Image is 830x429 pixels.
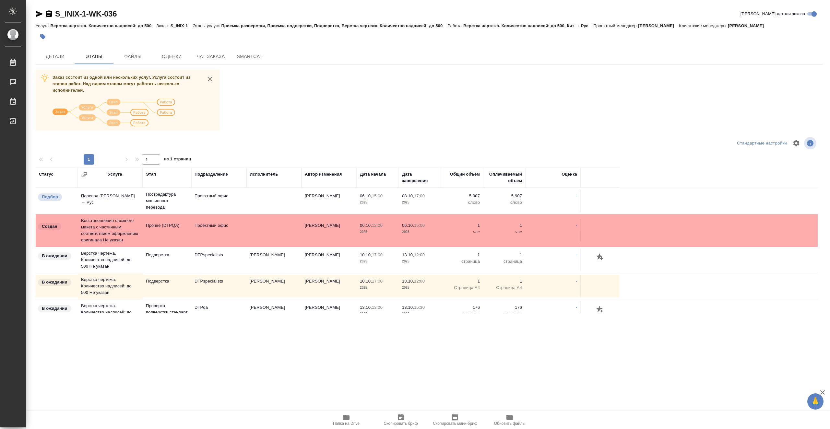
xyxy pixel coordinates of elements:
p: 2025 [360,199,396,206]
td: [PERSON_NAME] [246,249,302,271]
span: Настроить таблицу [788,135,804,151]
button: Сгруппировать [81,171,88,178]
span: Чат заказа [195,52,226,61]
p: 06.10, [402,223,414,228]
p: страница [444,311,480,317]
span: SmartCat [234,52,265,61]
p: 2025 [360,311,396,317]
p: 15:00 [372,193,383,198]
td: DTPspecialists [191,275,246,297]
span: Оценки [156,52,187,61]
td: Восстановление сложного макета с частичным соответствием оформлению оригинала Не указан [78,214,143,247]
p: 1 [444,278,480,284]
td: [PERSON_NAME] [302,275,357,297]
p: 10.10, [360,279,372,284]
td: [PERSON_NAME] [246,301,302,324]
p: Проверка подверстки стандарт (DTPqa) [146,303,188,322]
p: страница [486,258,522,265]
span: 🙏 [810,395,821,408]
p: 15:00 [414,223,425,228]
button: Скопировать ссылку [45,10,53,18]
span: из 1 страниц [164,155,191,165]
p: слово [444,199,480,206]
p: 5 907 [444,193,480,199]
p: 13:00 [372,305,383,310]
p: В ожидании [42,305,67,312]
a: - [576,193,577,198]
p: 2025 [360,229,396,235]
button: Добавить тэг [36,29,50,44]
p: 2025 [360,284,396,291]
p: 2025 [402,258,438,265]
td: Верстка чертежа. Количество надписей: до 500 Не указан [78,273,143,299]
p: 1 [486,222,522,229]
p: час [444,229,480,235]
p: 13.10, [402,252,414,257]
td: DTPqa [191,301,246,324]
p: Работа [447,23,463,28]
p: Проектный менеджер [593,23,638,28]
span: Файлы [117,52,148,61]
p: S_INIX-1 [171,23,193,28]
p: Страница А4 [444,284,480,291]
div: Подразделение [195,171,228,178]
td: Перевод [PERSON_NAME] → Рус [78,190,143,212]
p: Верстка чертежа. Количество надписей: до 500 [50,23,156,28]
p: 10.10, [360,252,372,257]
p: Подверстка [146,278,188,284]
p: 2025 [402,229,438,235]
p: В ожидании [42,279,67,285]
button: Скопировать ссылку для ЯМессенджера [36,10,43,18]
p: Заказ: [156,23,170,28]
p: 1 [486,252,522,258]
td: Верстка чертежа. Количество надписей: до 500 Не указан [78,247,143,273]
div: Оценка [562,171,577,178]
td: Верстка чертежа. Количество надписей: до 500 Не указан [78,299,143,325]
span: Этапы [78,52,110,61]
td: Проектный офис [191,190,246,212]
p: 1 [486,278,522,284]
p: 5 907 [486,193,522,199]
p: час [486,229,522,235]
a: S_INIX-1-WK-036 [55,9,117,18]
div: Статус [39,171,53,178]
p: В ожидании [42,253,67,259]
p: 08.10, [402,193,414,198]
p: 2025 [402,311,438,317]
span: Заказ состоит из одной или нескольких услуг. Услуга состоит из этапов работ. Над одним этапом мог... [53,75,190,93]
a: - [576,223,577,228]
div: split button [735,138,788,148]
a: - [576,252,577,257]
div: Дата завершения [402,171,438,184]
button: 🙏 [807,393,824,410]
p: 2025 [402,284,438,291]
div: Дата начала [360,171,386,178]
span: Детали [40,52,71,61]
p: [PERSON_NAME] [638,23,679,28]
p: Услуга [36,23,50,28]
p: 13.10, [360,305,372,310]
p: Клиентские менеджеры [679,23,728,28]
p: 12:00 [414,252,425,257]
p: Верстка чертежа. Количество надписей: до 500, Кит → Рус [463,23,593,28]
div: Услуга [108,171,122,178]
button: Добавить оценку [595,252,606,263]
p: страница [444,258,480,265]
p: 12:00 [414,279,425,284]
p: 17:00 [372,279,383,284]
td: [PERSON_NAME] [302,219,357,242]
p: Создан [42,223,57,230]
p: 176 [444,304,480,311]
div: Исполнитель [250,171,278,178]
td: [PERSON_NAME] [246,275,302,297]
td: [PERSON_NAME] [302,301,357,324]
div: Общий объем [450,171,480,178]
button: close [205,74,215,84]
p: 15:30 [414,305,425,310]
p: 17:00 [414,193,425,198]
span: [PERSON_NAME] детали заказа [741,11,805,17]
p: 13.10, [402,305,414,310]
td: [PERSON_NAME] [302,249,357,271]
p: Этапы услуги [193,23,221,28]
p: 2025 [402,199,438,206]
